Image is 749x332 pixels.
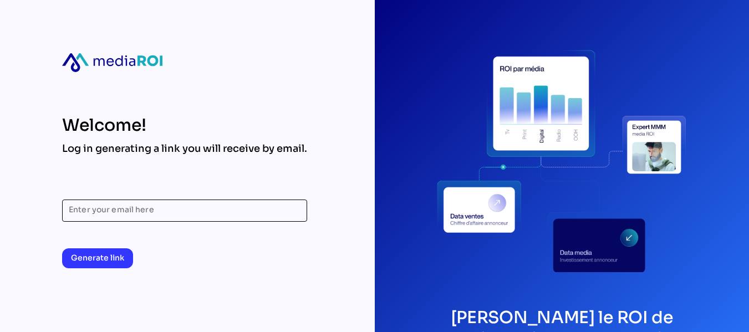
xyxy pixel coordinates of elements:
div: login [437,35,686,285]
div: mediaroi [62,53,162,72]
div: Log in generating a link you will receive by email. [62,142,307,155]
button: Generate link [62,248,133,268]
input: Enter your email here [69,200,300,222]
span: Generate link [71,251,124,264]
div: Welcome! [62,115,307,135]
